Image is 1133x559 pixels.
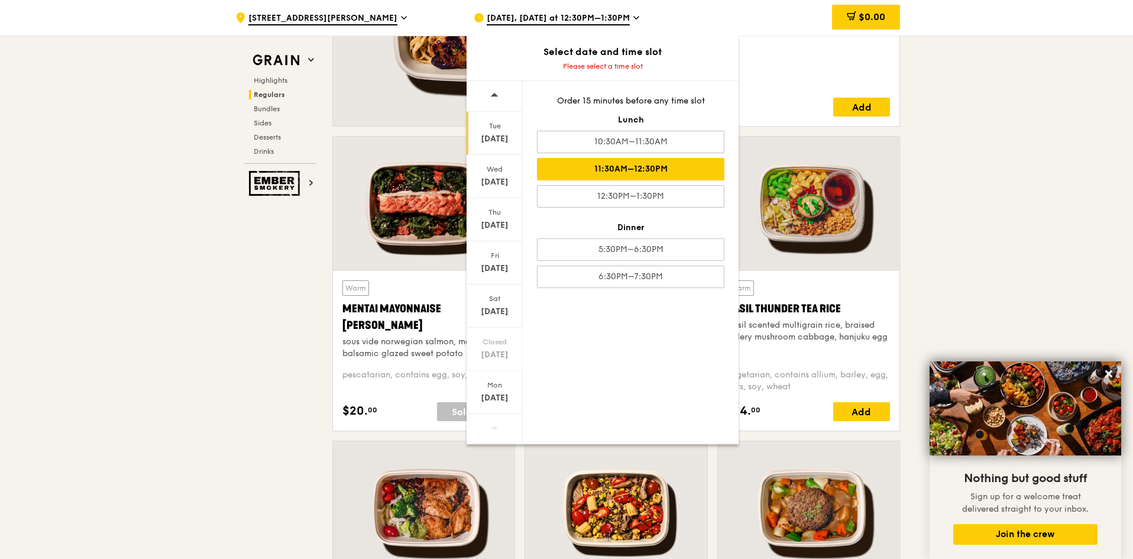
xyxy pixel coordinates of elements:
[727,300,890,317] div: Basil Thunder Tea Rice
[468,208,521,217] div: Thu
[727,280,754,296] div: Warm
[727,402,751,420] span: $14.
[254,119,271,127] span: Sides
[468,337,521,347] div: Closed
[468,164,521,174] div: Wed
[468,263,521,274] div: [DATE]
[249,171,303,196] img: Ember Smokery web logo
[537,131,724,153] div: 10:30AM–11:30AM
[962,492,1089,514] span: Sign up for a welcome treat delivered straight to your inbox.
[342,336,505,360] div: sous vide norwegian salmon, mentaiko, balsamic glazed sweet potato
[342,300,505,334] div: Mentai Mayonnaise [PERSON_NAME]
[467,62,739,71] div: Please select a time slot
[342,280,369,296] div: Warm
[953,524,1098,545] button: Join the crew
[537,238,724,261] div: 5:30PM–6:30PM
[248,12,397,25] span: [STREET_ADDRESS][PERSON_NAME]
[437,402,505,421] div: Sold out
[727,319,890,343] div: basil scented multigrain rice, braised celery mushroom cabbage, hanjuku egg
[833,402,890,421] div: Add
[468,121,521,131] div: Tue
[254,91,285,99] span: Regulars
[537,114,724,126] div: Lunch
[249,50,303,71] img: Grain web logo
[342,369,505,393] div: pescatarian, contains egg, soy, wheat
[468,251,521,260] div: Fri
[468,176,521,188] div: [DATE]
[930,361,1121,455] img: DSC07876-Edit02-Large.jpeg
[487,12,630,25] span: [DATE], [DATE] at 12:30PM–1:30PM
[254,147,274,156] span: Drinks
[537,185,724,208] div: 12:30PM–1:30PM
[833,98,890,117] div: Add
[254,133,281,141] span: Desserts
[468,392,521,404] div: [DATE]
[537,95,724,107] div: Order 15 minutes before any time slot
[537,266,724,288] div: 6:30PM–7:30PM
[859,11,885,22] span: $0.00
[751,405,760,415] span: 00
[964,471,1087,486] span: Nothing but good stuff
[254,105,280,113] span: Bundles
[537,222,724,234] div: Dinner
[254,76,287,85] span: Highlights
[727,369,890,393] div: vegetarian, contains allium, barley, egg, nuts, soy, wheat
[468,380,521,390] div: Mon
[468,219,521,231] div: [DATE]
[1099,364,1118,383] button: Close
[467,45,739,59] div: Select date and time slot
[468,294,521,303] div: Sat
[468,306,521,318] div: [DATE]
[537,158,724,180] div: 11:30AM–12:30PM
[368,405,377,415] span: 00
[468,349,521,361] div: [DATE]
[342,402,368,420] span: $20.
[468,133,521,145] div: [DATE]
